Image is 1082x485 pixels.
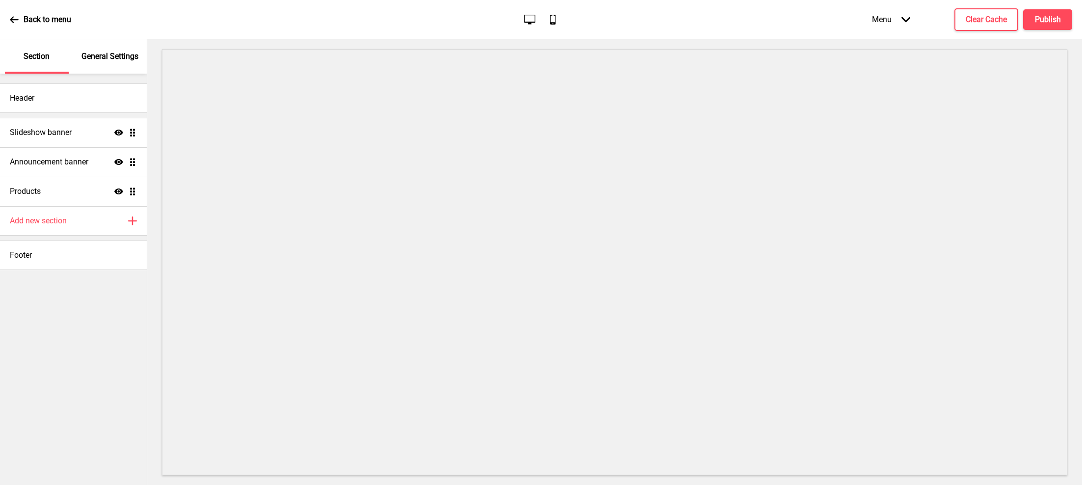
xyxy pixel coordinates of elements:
h4: Publish [1035,14,1061,25]
h4: Clear Cache [966,14,1007,25]
button: Clear Cache [954,8,1018,31]
button: Publish [1023,9,1072,30]
div: Menu [862,5,920,34]
p: Section [24,51,50,62]
p: Back to menu [24,14,71,25]
a: Back to menu [10,6,71,33]
h4: Header [10,93,34,104]
h4: Products [10,186,41,197]
h4: Add new section [10,216,67,226]
h4: Announcement banner [10,157,88,167]
p: General Settings [81,51,138,62]
h4: Footer [10,250,32,261]
h4: Slideshow banner [10,127,72,138]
